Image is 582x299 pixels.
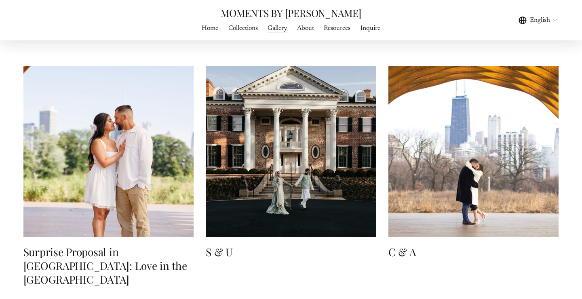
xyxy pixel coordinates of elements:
[530,15,550,25] span: English
[268,23,287,33] span: Gallery
[23,245,194,286] h3: Surprise Proposal in [GEOGRAPHIC_DATA]: Love in the [GEOGRAPHIC_DATA]
[388,66,559,292] a: C & A C & A
[23,66,194,237] img: Surprise Proposal in Chicago: Love in the Windy City
[361,23,380,34] a: Inquire
[206,245,376,259] h3: S & U
[202,23,218,34] a: Home
[388,66,559,237] img: C & A
[228,23,258,34] a: Collections
[297,23,314,34] a: About
[206,66,376,237] img: S & U
[206,66,376,292] a: S & U S & U
[519,15,559,25] div: language picker
[388,245,559,259] h3: C & A
[221,6,361,19] a: MOMENTS BY [PERSON_NAME]
[23,66,194,292] a: Surprise Proposal in Chicago: Love in the Windy City Surprise Proposal in [GEOGRAPHIC_DATA]: Love...
[268,23,287,34] a: folder dropdown
[324,23,350,34] a: Resources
